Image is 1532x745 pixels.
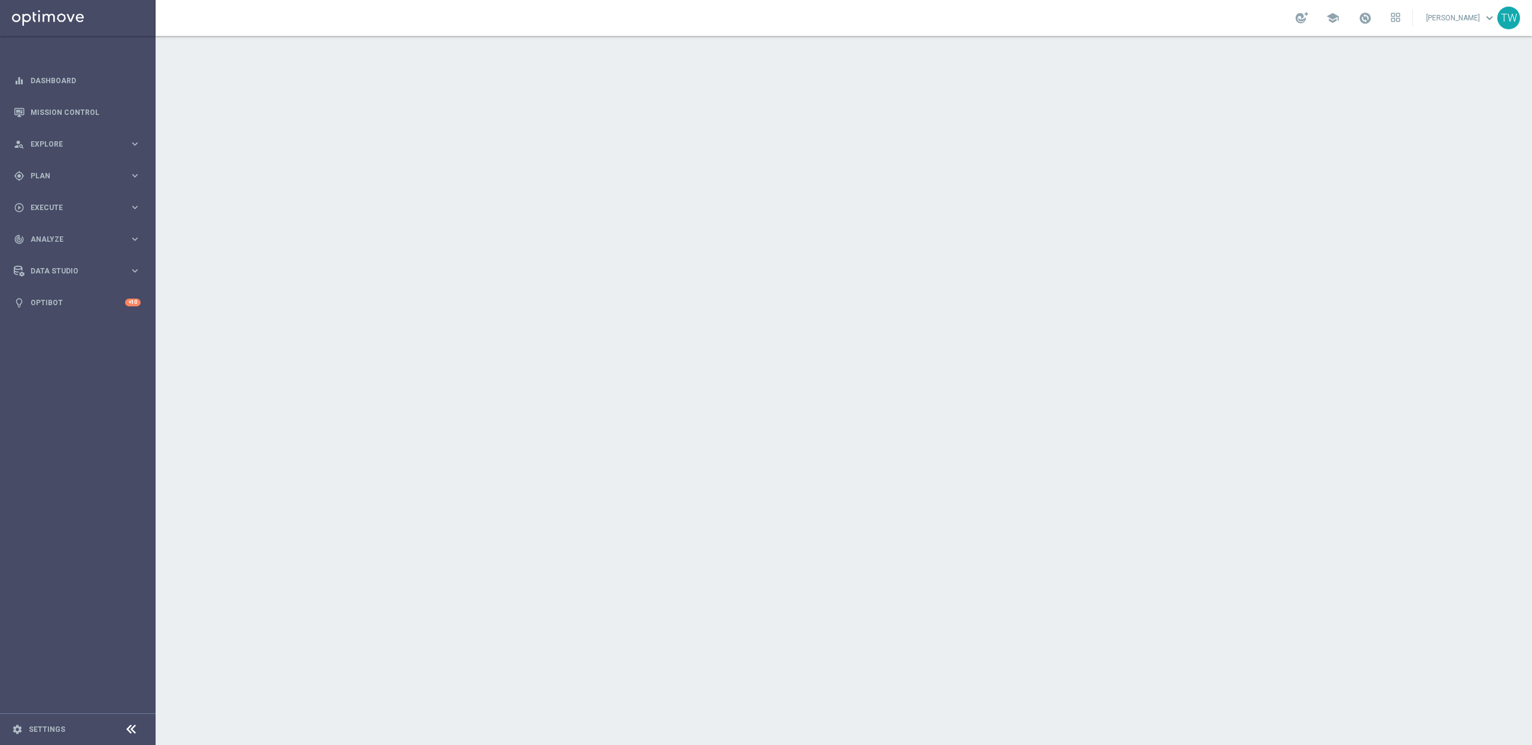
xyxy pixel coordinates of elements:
[1326,11,1339,25] span: school
[14,287,141,318] div: Optibot
[31,141,129,148] span: Explore
[13,108,141,117] button: Mission Control
[14,234,129,245] div: Analyze
[31,172,129,180] span: Plan
[31,267,129,275] span: Data Studio
[13,139,141,149] button: person_search Explore keyboard_arrow_right
[1483,11,1496,25] span: keyboard_arrow_down
[1497,7,1520,29] div: TW
[14,65,141,96] div: Dashboard
[13,203,141,212] button: play_circle_outline Execute keyboard_arrow_right
[31,204,129,211] span: Execute
[14,266,129,276] div: Data Studio
[13,171,141,181] button: gps_fixed Plan keyboard_arrow_right
[14,139,129,150] div: Explore
[31,65,141,96] a: Dashboard
[13,266,141,276] button: Data Studio keyboard_arrow_right
[31,96,141,128] a: Mission Control
[14,202,129,213] div: Execute
[14,139,25,150] i: person_search
[14,171,129,181] div: Plan
[29,726,65,733] a: Settings
[14,234,25,245] i: track_changes
[14,171,25,181] i: gps_fixed
[13,298,141,308] button: lightbulb Optibot +10
[13,76,141,86] button: equalizer Dashboard
[129,265,141,276] i: keyboard_arrow_right
[12,724,23,735] i: settings
[129,138,141,150] i: keyboard_arrow_right
[14,96,141,128] div: Mission Control
[14,202,25,213] i: play_circle_outline
[1425,9,1497,27] a: [PERSON_NAME]keyboard_arrow_down
[125,299,141,306] div: +10
[14,297,25,308] i: lightbulb
[31,236,129,243] span: Analyze
[129,170,141,181] i: keyboard_arrow_right
[14,75,25,86] i: equalizer
[129,233,141,245] i: keyboard_arrow_right
[129,202,141,213] i: keyboard_arrow_right
[13,235,141,244] button: track_changes Analyze keyboard_arrow_right
[31,287,125,318] a: Optibot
